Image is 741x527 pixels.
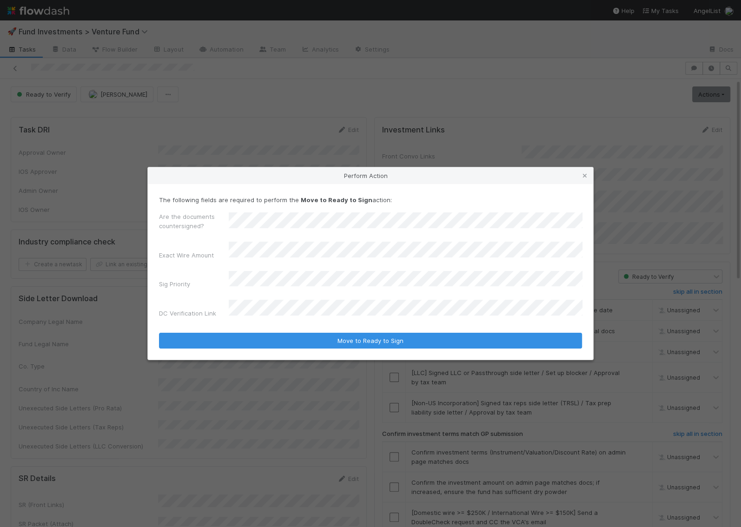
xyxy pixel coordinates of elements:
div: Perform Action [148,167,593,184]
label: Sig Priority [159,279,190,289]
button: Move to Ready to Sign [159,333,582,349]
p: The following fields are required to perform the action: [159,195,582,204]
strong: Move to Ready to Sign [301,196,372,204]
label: DC Verification Link [159,309,216,318]
label: Exact Wire Amount [159,250,214,260]
label: Are the documents countersigned? [159,212,229,231]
